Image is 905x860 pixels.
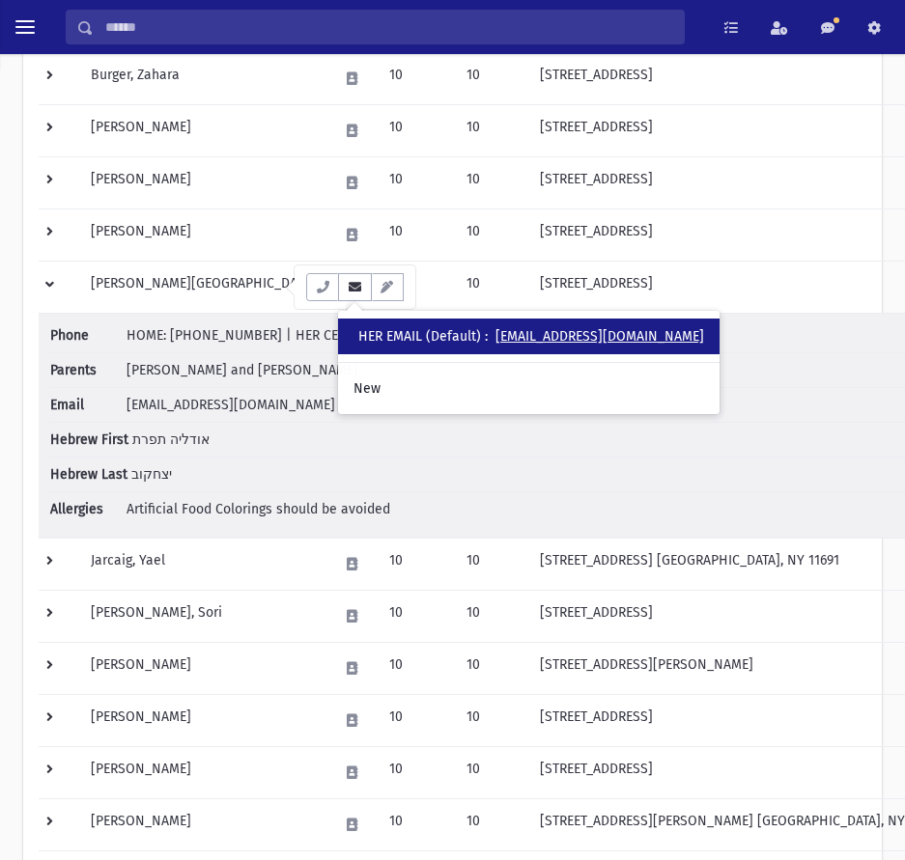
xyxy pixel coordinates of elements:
span: אודליה תפרת [132,431,210,448]
div: HER EMAIL (Default) [358,326,704,347]
span: Allergies [50,499,123,519]
td: 10 [378,156,455,208]
td: 10 [455,798,528,850]
input: Search [94,10,684,44]
td: 10 [455,642,528,694]
td: Burger, Zahara [79,52,326,104]
td: [PERSON_NAME] [79,746,326,798]
td: 10 [378,642,455,694]
td: [PERSON_NAME] [79,156,326,208]
a: [EMAIL_ADDRESS][DOMAIN_NAME] [495,328,704,345]
a: New [338,371,720,406]
td: 10 [378,798,455,850]
td: [PERSON_NAME] [79,642,326,694]
td: 10 [455,52,528,104]
td: 10 [378,261,455,313]
td: 10 [455,104,528,156]
td: [PERSON_NAME] [79,104,326,156]
td: 10 [455,261,528,313]
span: Email [50,395,123,415]
td: 10 [378,538,455,590]
span: Parents [50,360,123,380]
span: Hebrew First [50,430,128,450]
td: 10 [378,590,455,642]
td: Jarcaig, Yael [79,538,326,590]
td: 10 [455,156,528,208]
td: 10 [455,694,528,746]
td: [PERSON_NAME], Sori [79,590,326,642]
td: 10 [378,52,455,104]
span: יצחקוב [131,466,172,483]
span: HOME: [PHONE_NUMBER] | HER CELL: [PHONE_NUMBER] | HIS CELL: [PHONE_NUMBER] [127,327,656,344]
span: Hebrew Last [50,464,127,485]
td: 10 [378,208,455,261]
td: [PERSON_NAME][GEOGRAPHIC_DATA] [79,261,326,313]
span: Artificial Food Colorings should be avoided [127,501,390,517]
td: 10 [455,590,528,642]
span: [PERSON_NAME] and [PERSON_NAME] [127,362,358,378]
span: Phone [50,325,123,346]
td: [PERSON_NAME] [79,694,326,746]
td: 10 [455,746,528,798]
td: 10 [378,104,455,156]
td: 10 [455,538,528,590]
td: [PERSON_NAME] [79,798,326,850]
td: [PERSON_NAME] [79,208,326,261]
td: 10 [378,694,455,746]
td: 10 [378,746,455,798]
button: toggle menu [8,10,42,44]
td: 10 [455,208,528,261]
span: : [485,328,488,345]
button: Email Templates [371,273,404,301]
span: [EMAIL_ADDRESS][DOMAIN_NAME] [127,397,335,413]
